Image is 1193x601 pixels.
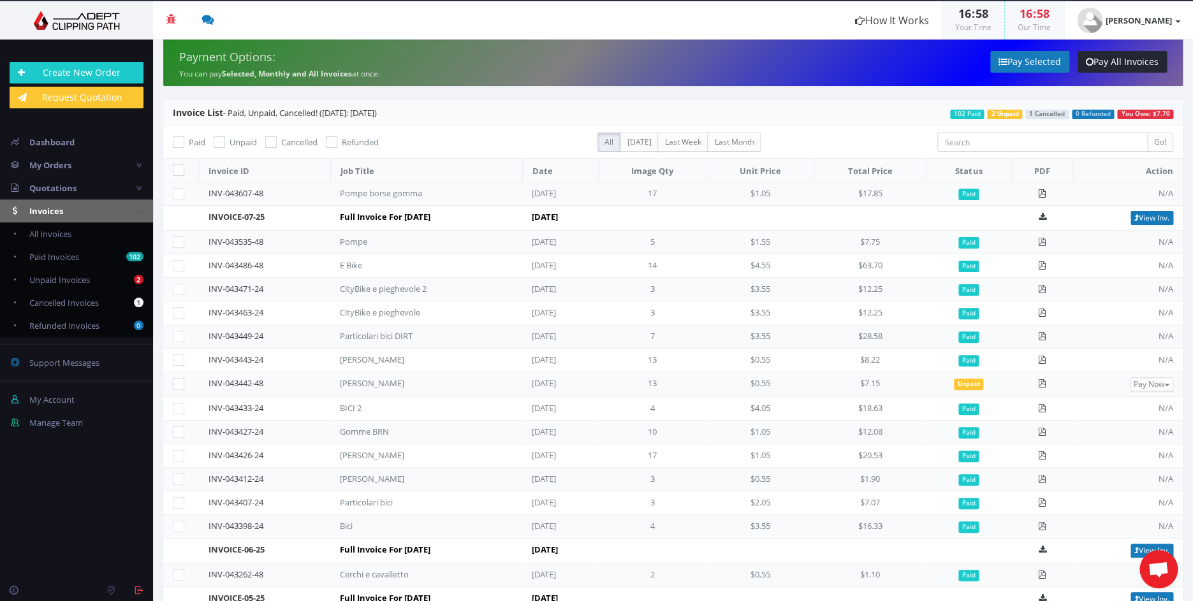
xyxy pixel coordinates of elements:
[522,301,598,325] td: [DATE]
[522,349,598,372] td: [DATE]
[29,394,75,405] span: My Account
[706,349,814,372] td: $0.55
[1032,6,1037,21] span: :
[340,330,467,342] div: Particolari bici DIRT
[179,68,380,79] small: You can pay at once.
[987,110,1022,119] span: 2 Unpaid
[209,449,263,461] a: INV-043426-24
[958,474,979,486] span: Paid
[598,372,706,397] td: 13
[29,274,90,286] span: Unpaid Invoices
[598,182,706,206] td: 17
[598,349,706,372] td: 13
[1025,110,1069,119] span: 1 Cancelled
[209,544,265,555] a: INVOICE-06-25
[1078,51,1167,73] a: Pay All Invoices
[340,520,467,532] div: Bici
[340,259,467,272] div: E Bike
[706,182,814,206] td: $1.05
[1018,22,1051,33] small: Our Time
[29,136,75,148] span: Dashboard
[1073,231,1183,254] td: N/A
[814,301,926,325] td: $12.25
[926,159,1011,182] th: Status
[522,206,706,231] td: [DATE]
[29,159,71,171] span: My Orders
[814,159,926,182] th: Total Price
[340,402,467,414] div: BICI 2
[10,87,143,108] a: Request Quotation
[173,106,223,119] span: Invoice List
[814,349,926,372] td: $8.22
[522,325,598,349] td: [DATE]
[10,62,143,83] a: Create New Order
[1073,325,1183,349] td: N/A
[340,354,467,366] div: [PERSON_NAME]
[814,444,926,468] td: $20.53
[950,110,984,119] span: 102 Paid
[814,397,926,421] td: $18.63
[1073,563,1183,587] td: N/A
[209,236,263,247] a: INV-043535-48
[134,321,143,330] b: 0
[29,320,99,331] span: Refunded Invoices
[598,397,706,421] td: 4
[958,237,979,249] span: Paid
[814,254,926,278] td: $63.70
[29,182,77,194] span: Quotations
[706,372,814,397] td: $0.55
[598,515,706,539] td: 4
[522,182,598,206] td: [DATE]
[209,330,263,342] a: INV-043449-24
[340,473,467,485] div: [PERSON_NAME]
[707,133,761,152] label: Last Month
[598,301,706,325] td: 3
[1073,444,1183,468] td: N/A
[814,325,926,349] td: $28.58
[330,206,522,231] td: Full Invoice For [DATE]
[1073,301,1183,325] td: N/A
[958,427,979,438] span: Paid
[126,252,143,261] b: 102
[189,136,205,148] span: Paid
[937,133,1148,152] input: Search
[706,397,814,421] td: $4.05
[1130,377,1173,391] button: Pay Now
[1073,254,1183,278] td: N/A
[134,298,143,307] b: 1
[522,515,598,539] td: [DATE]
[29,417,83,428] span: Manage Team
[958,189,979,200] span: Paid
[209,354,263,365] a: INV-043443-24
[814,231,926,254] td: $7.75
[706,254,814,278] td: $4.55
[706,491,814,515] td: $2.05
[1073,468,1183,491] td: N/A
[209,283,263,294] a: INV-043471-24
[522,231,598,254] td: [DATE]
[706,563,814,587] td: $0.55
[222,68,352,79] strong: Selected, Monthly and All Invoices
[958,498,979,509] span: Paid
[330,539,522,563] td: Full Invoice For [DATE]
[1106,15,1172,26] strong: [PERSON_NAME]
[706,231,814,254] td: $1.55
[29,205,63,217] span: Invoices
[1073,397,1183,421] td: N/A
[1147,133,1173,152] input: Go!
[340,236,467,248] div: Pompe
[522,444,598,468] td: [DATE]
[958,355,979,366] span: Paid
[598,159,706,182] th: Image Qty
[814,563,926,587] td: $1.10
[706,468,814,491] td: $0.55
[209,211,265,222] a: INVOICE-07-25
[598,444,706,468] td: 17
[706,325,814,349] td: $3.55
[814,468,926,491] td: $1.90
[598,231,706,254] td: 5
[598,421,706,444] td: 10
[1077,8,1102,33] img: user_default.jpg
[522,491,598,515] td: [DATE]
[209,496,263,508] a: INV-043407-24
